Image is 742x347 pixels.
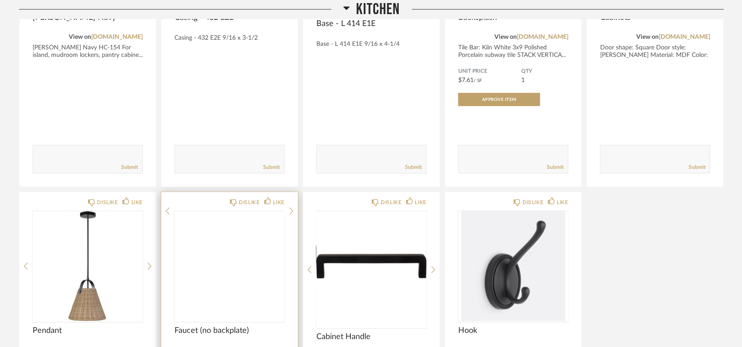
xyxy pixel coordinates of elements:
span: View on [69,34,91,40]
div: LIKE [415,198,427,207]
a: Submit [263,164,280,171]
span: QTY [521,68,568,75]
span: Approve Item [482,97,516,102]
span: / SF [474,78,482,83]
span: 1 [521,77,525,83]
span: Unit Price [458,68,521,75]
span: View on [636,34,659,40]
img: undefined [458,211,568,321]
div: 0 [316,211,427,321]
div: DISLIKE [381,198,401,207]
div: LIKE [557,198,568,207]
a: Submit [547,164,564,171]
img: undefined [33,211,143,321]
div: [PERSON_NAME] Navy HC-154 For island, mudroom lockers, pantry cabine... [33,44,143,59]
a: [DOMAIN_NAME] [517,34,568,40]
span: $7.61 [458,77,474,83]
div: DISLIKE [239,198,260,207]
span: Cabinet Handle [316,332,427,342]
div: DISLIKE [97,198,118,207]
div: Casing - 432 E2E 9/16 x 3-1/2 [174,34,285,42]
div: LIKE [131,198,143,207]
a: Submit [405,164,422,171]
a: Submit [689,164,705,171]
span: Hook [458,326,568,336]
span: Pendant [33,326,143,336]
div: LIKE [273,198,285,207]
button: Approve Item [458,93,540,106]
div: Door shape: Square Door style: [PERSON_NAME] Material: MDF Color: Cosmo [600,44,710,67]
div: Tile Bar: Kiln White 3x9 Polished Porcelain subway tile STACK VERTICA... [458,44,568,59]
div: Base - L 414 E1E 9/16 x 4-1/4 [316,41,427,48]
img: undefined [316,211,427,321]
a: Submit [121,164,138,171]
span: View on [494,34,517,40]
a: [DOMAIN_NAME] [91,34,143,40]
a: [DOMAIN_NAME] [659,34,710,40]
span: Faucet (no backplate) [174,326,285,336]
span: Base - L 414 E1E [316,19,427,29]
div: DISLIKE [523,198,543,207]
